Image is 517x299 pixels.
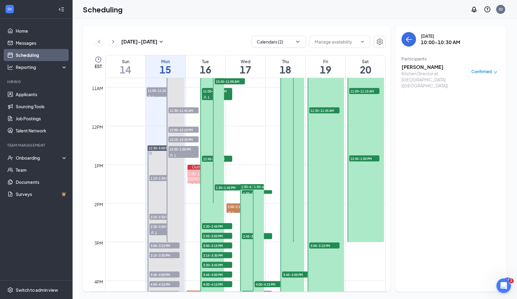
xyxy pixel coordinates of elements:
[346,55,385,78] a: September 20, 2025
[349,155,379,161] span: 12:45-1:00 PM
[110,38,116,45] svg: ChevronRight
[151,231,154,235] svg: User
[226,203,251,210] span: 2:00-2:15 PM
[16,49,67,61] a: Scheduling
[202,262,232,268] span: 3:30-3:45 PM
[493,70,498,74] span: down
[174,153,176,158] span: 1
[83,4,123,15] h1: Scheduling
[306,58,345,64] div: Fri
[471,69,492,75] span: Confirmed
[149,252,180,258] span: 3:15-3:30 PM
[16,188,67,200] a: SurveysCrown
[266,58,305,64] div: Thu
[7,64,13,70] svg: Analysis
[152,95,154,99] span: 1
[170,154,173,157] svg: User
[106,55,145,78] a: September 14, 2025
[202,88,232,94] span: 11:00-11:30 AM
[58,6,64,12] svg: Collapse
[349,88,379,94] span: 11:00-11:15 AM
[149,271,180,278] span: 3:45-4:00 PM
[16,100,67,112] a: Sourcing Tools
[255,281,285,287] span: 4:00-4:15 PM
[402,64,465,70] h3: [PERSON_NAME]
[16,64,68,70] div: Reporting
[158,38,165,45] svg: SmallChevronDown
[149,223,180,229] span: 2:30-3:00 PM
[168,136,199,142] span: 12:15-12:30 PM
[202,252,232,258] span: 3:15-3:30 PM
[202,271,232,278] span: 3:45-4:00 PM
[146,55,185,78] a: September 15, 2025
[295,39,301,45] svg: ChevronDown
[421,39,460,46] h3: 10:00-10:30 AM
[93,240,104,246] div: 3pm
[149,214,180,220] span: 2:15-2:30 PM
[146,58,185,64] div: Mon
[484,6,491,13] svg: QuestionInfo
[16,25,67,37] a: Home
[215,184,245,190] span: 1:30-1:45 PM
[93,162,104,169] div: 1pm
[16,287,58,293] div: Switch to admin view
[254,185,274,189] span: 1:30-6:00 PM
[470,6,478,13] svg: Notifications
[228,211,231,215] svg: User
[208,95,210,99] span: 1
[16,155,62,161] div: Onboarding
[16,164,67,176] a: Team
[203,96,207,99] svg: User
[215,78,245,84] span: 10:45-11:00 AM
[187,165,211,170] div: Outlook
[232,211,234,215] span: 1
[106,58,145,64] div: Sun
[16,37,67,49] a: Messages
[106,64,145,75] h1: 14
[95,63,102,69] span: EST
[315,38,358,45] input: Manage availability
[16,125,67,137] a: Talent Network
[95,37,104,46] button: ChevronLeft
[187,171,211,177] div: 1:00-1:30 PM
[499,7,503,12] div: JD
[16,176,67,188] a: Documents
[147,87,177,93] span: 11:00-11:15 AM
[186,64,225,75] h1: 16
[186,55,225,78] a: September 16, 2025
[7,155,13,161] svg: UserCheck
[7,6,13,12] svg: WorkstreamLogo
[309,242,340,249] span: 3:00-3:15 PM
[346,64,385,75] h1: 20
[374,36,386,48] button: Settings
[168,107,199,113] span: 11:30-11:45 AM
[306,64,345,75] h1: 19
[121,38,158,45] h3: [DATE] - [DATE]
[95,56,102,63] svg: Clock
[496,278,511,293] iframe: Intercom live chat
[226,58,265,64] div: Wed
[16,88,67,100] a: Applicants
[91,85,104,92] div: 11am
[242,291,272,297] span: 4:15-4:30 PM
[360,39,365,44] svg: ChevronDown
[202,242,232,249] span: 3:00-3:15 PM
[149,175,180,181] span: 1:15-1:30 PM
[402,70,465,89] div: Kitchen Director at [GEOGRAPHIC_DATA] ([GEOGRAPHIC_DATA])
[202,223,232,229] span: 2:30-2:45 PM
[242,233,272,239] span: 2:45-3:00 PM
[149,146,170,150] span: 12:30-5:00 PM
[226,64,265,75] h1: 17
[402,56,501,62] div: Participants
[202,281,232,287] span: 4:00-4:15 PM
[96,38,102,45] svg: ChevronLeft
[346,58,385,64] div: Sat
[405,36,412,43] svg: ArrowLeft
[7,143,66,148] div: Team Management
[93,201,104,208] div: 2pm
[282,271,312,278] span: 3:45-4:00 PM
[266,55,305,78] a: September 18, 2025
[202,233,232,239] span: 2:45-3:00 PM
[202,156,232,162] span: 12:45-1:00 PM
[421,33,460,39] div: [DATE]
